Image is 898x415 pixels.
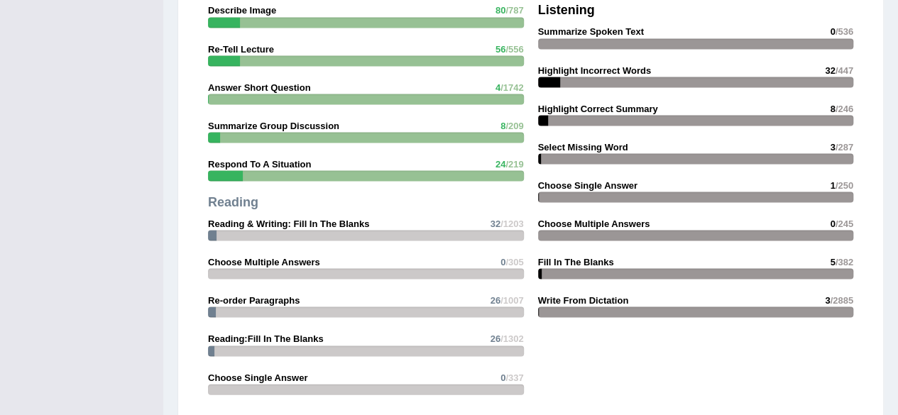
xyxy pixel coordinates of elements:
strong: Respond To A Situation [208,158,311,169]
strong: Answer Short Question [208,82,310,92]
span: /1203 [500,218,524,228]
span: 32 [490,218,500,228]
span: /246 [836,103,853,114]
span: 4 [495,82,500,92]
span: /556 [505,43,523,54]
strong: Select Missing Word [538,141,628,152]
strong: Re-order Paragraphs [208,294,300,305]
span: /536 [836,26,853,37]
strong: Choose Multiple Answers [538,218,650,228]
span: /2885 [830,294,853,305]
span: 56 [495,43,505,54]
strong: Fill In The Blanks [538,256,614,267]
span: 0 [830,218,835,228]
span: /1742 [500,82,524,92]
span: /287 [836,141,853,152]
span: /787 [505,5,523,16]
span: 1 [830,179,835,190]
span: 0 [500,256,505,267]
span: /245 [836,218,853,228]
strong: Choose Multiple Answers [208,256,320,267]
span: 26 [490,333,500,343]
span: /382 [836,256,853,267]
span: 8 [500,120,505,131]
strong: Summarize Spoken Text [538,26,644,37]
span: 8 [830,103,835,114]
span: 3 [825,294,830,305]
strong: Re-Tell Lecture [208,43,274,54]
strong: Choose Single Answer [208,372,307,382]
span: 0 [500,372,505,382]
span: /337 [505,372,523,382]
strong: Listening [538,3,595,17]
span: /447 [836,65,853,75]
strong: Reading:Fill In The Blanks [208,333,324,343]
strong: Highlight Incorrect Words [538,65,651,75]
strong: Choose Single Answer [538,179,637,190]
strong: Reading [208,194,258,209]
span: 32 [825,65,835,75]
span: 24 [495,158,505,169]
span: 80 [495,5,505,16]
strong: Highlight Correct Summary [538,103,658,114]
strong: Describe Image [208,5,276,16]
span: /250 [836,179,853,190]
span: 3 [830,141,835,152]
span: 5 [830,256,835,267]
span: /305 [505,256,523,267]
span: 0 [830,26,835,37]
span: 26 [490,294,500,305]
span: /209 [505,120,523,131]
span: /1302 [500,333,524,343]
strong: Write From Dictation [538,294,629,305]
strong: Reading & Writing: Fill In The Blanks [208,218,369,228]
span: /1007 [500,294,524,305]
strong: Summarize Group Discussion [208,120,339,131]
span: /219 [505,158,523,169]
